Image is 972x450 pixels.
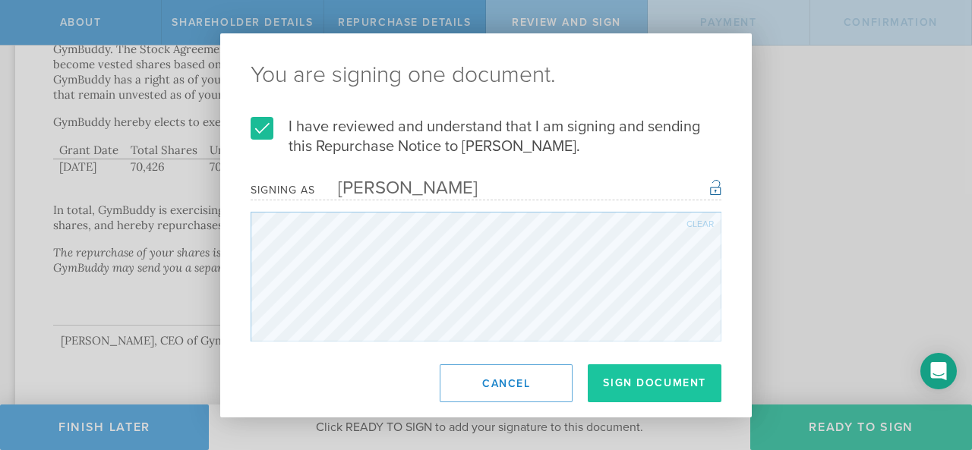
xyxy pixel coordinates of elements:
ng-pluralize: You are signing one document. [251,64,721,87]
label: I have reviewed and understand that I am signing and sending this Repurchase Notice to [PERSON_NA... [251,117,721,156]
button: Sign Document [588,364,721,402]
div: Open Intercom Messenger [920,353,957,389]
div: Signing as [251,184,315,197]
button: Cancel [440,364,573,402]
div: [PERSON_NAME] [315,177,478,199]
